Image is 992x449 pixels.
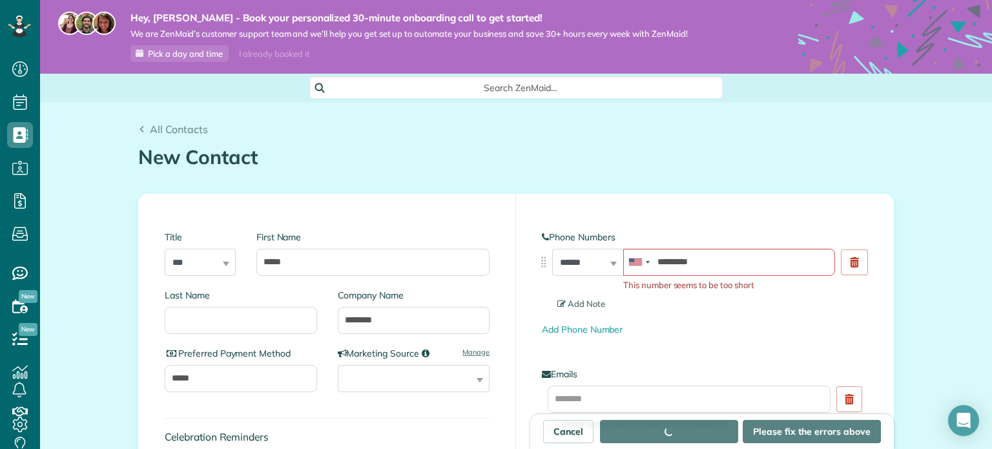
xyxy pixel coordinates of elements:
img: jorge-587dff0eeaa6aab1f244e6dc62b8924c3b6ad411094392a53c71c6c4a576187d.jpg [75,12,98,35]
label: Phone Numbers [542,231,867,244]
a: Manage [462,347,490,357]
label: Title [165,231,236,244]
span: New [19,290,37,303]
span: Pick a day and time [148,48,223,59]
span: Add Note [557,298,605,309]
img: michelle-19f622bdf1676172e81f8f8fba1fb50e276960ebfe0243fe18214015130c80e4.jpg [92,12,116,35]
label: Last Name [165,289,317,302]
label: Emails [542,368,867,381]
span: We are ZenMaid’s customer support team and we’ll help you get set up to automate your business an... [130,28,688,39]
img: maria-72a9807cf96188c08ef61303f053569d2e2a8a1cde33d635c8a3ac13582a053d.jpg [58,12,81,35]
h4: Celebration Reminders [165,432,490,443]
span: This number seems to be too short [623,279,835,291]
button: Please fix the errors above [743,420,881,443]
div: Open Intercom Messenger [948,405,979,436]
label: Marketing Source [338,347,490,360]
div: United States: +1 [624,249,654,275]
a: Pick a day and time [130,45,229,62]
a: Add Phone Number [542,324,623,335]
img: drag_indicator-119b368615184ecde3eda3c64c821f6cf29d3e2b97b89ee44bc31753036683e5.png [537,255,550,269]
label: Company Name [338,289,490,302]
div: I already booked it [231,46,317,62]
h1: New Contact [138,147,894,168]
span: All Contacts [150,123,208,136]
a: Cancel [543,420,594,443]
a: All Contacts [138,121,208,137]
strong: Hey, [PERSON_NAME] - Book your personalized 30-minute onboarding call to get started! [130,12,688,25]
label: Preferred Payment Method [165,347,317,360]
label: First Name [256,231,490,244]
span: New [19,323,37,336]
